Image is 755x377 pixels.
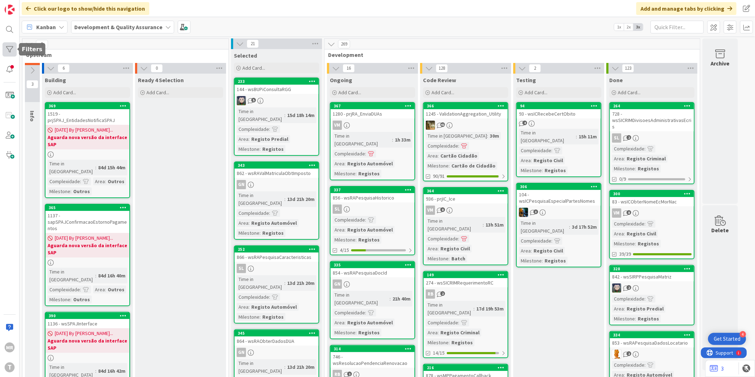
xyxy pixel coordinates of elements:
[284,111,285,119] span: :
[424,103,508,118] div: 3661245 - ValidationAggregation_Utility
[251,98,256,102] span: 5
[610,191,694,206] div: 30083 - wsICObterNomeEcMorNac
[48,160,95,175] div: Time in [GEOGRAPHIC_DATA]
[542,257,543,265] span: :
[612,145,644,153] div: Complexidade
[569,223,570,231] span: :
[449,162,450,170] span: :
[333,236,355,244] div: Milestone
[334,187,414,192] div: 337
[635,240,636,248] span: :
[106,286,126,293] div: Outros
[627,135,631,140] span: 2
[635,165,636,172] span: :
[519,237,551,245] div: Complexidade
[235,246,318,253] div: 252
[331,262,414,268] div: 335
[48,134,127,148] b: Aguarda nova versão da interface SAP
[543,257,568,265] div: Registos
[426,152,438,160] div: Area
[74,23,162,31] b: Development & Quality Assurance
[250,135,290,143] div: Registo Predial
[238,163,318,168] div: 343
[45,205,129,233] div: 3651137 - sapSPAJConfirmacaoEstornoPagamentos
[542,166,543,174] span: :
[45,319,129,328] div: 1136 - wsSPAJInterface
[609,102,695,184] a: 264728 - wsSICRIMDivisoesAdministrativasEcrisSLComplexidade:Area:Registo CriminalMilestone:Regist...
[237,229,259,237] div: Milestone
[80,177,81,185] span: :
[70,296,71,303] span: :
[365,216,366,224] span: :
[105,286,106,293] span: :
[45,204,130,306] a: 3651137 - sapSPAJConfirmacaoEstornoPagamentos[DATE] By [PERSON_NAME]...Aguarda nova versão da int...
[235,253,318,262] div: 866 - wsRAPesquisaCaracteristicas
[424,278,508,287] div: 274 - wsSICRIMRequerimentoRC
[333,226,344,234] div: Area
[525,89,547,96] span: Add Card...
[612,315,635,323] div: Milestone
[426,217,483,233] div: Time in [GEOGRAPHIC_DATA]
[458,142,459,150] span: :
[519,147,551,154] div: Complexidade
[426,290,435,299] div: RB
[450,162,497,170] div: Cartão de Cidadão
[610,103,694,131] div: 264728 - wsSICRIMDivisoesAdministrativasEcris
[49,205,129,210] div: 365
[235,264,318,273] div: SL
[333,170,355,177] div: Milestone
[237,180,246,189] div: GN
[423,271,508,358] a: 149274 - wsSICRIMRequerimentoRCRBTime in [GEOGRAPHIC_DATA]:17d 19h 53mComplexidade:Area:Registo C...
[45,103,129,125] div: 3691519 - prjSPAJ_EntidadesNotificaSPAJ
[424,188,508,203] div: 364936 - prjIC_Ice
[517,103,601,118] div: 9493 - wsICRecebeCertObito
[618,89,641,96] span: Add Card...
[237,219,248,227] div: Area
[248,135,250,143] span: :
[488,132,501,140] div: 30m
[439,152,479,160] div: Cartão Cidadão
[551,237,552,245] span: :
[519,257,542,265] div: Milestone
[237,96,246,105] img: LS
[610,208,694,218] div: VM
[331,268,414,277] div: 854 - wsRAPesquisaDocId
[440,122,445,127] span: 41
[439,245,472,253] div: Registo Civil
[426,329,438,336] div: Area
[613,191,694,196] div: 300
[259,229,261,237] span: :
[49,313,129,318] div: 390
[635,315,636,323] span: :
[237,264,246,273] div: SL
[613,266,694,271] div: 328
[235,162,318,178] div: 343862 - wsRAValMatriculaObtImposto
[331,193,414,202] div: 856 - wsRAPesquisaHistorico
[424,206,508,215] div: VM
[357,236,381,244] div: Registos
[426,142,458,150] div: Complexidade
[619,250,631,258] span: 39/39
[344,319,346,326] span: :
[285,279,316,287] div: 13d 21h 20m
[261,145,285,153] div: Registos
[331,187,414,193] div: 337
[96,164,127,171] div: 84d 15h 44m
[519,156,531,164] div: Area
[519,247,531,255] div: Area
[344,226,346,234] span: :
[426,301,473,317] div: Time in [GEOGRAPHIC_DATA]
[45,102,130,198] a: 3691519 - prjSPAJ_EntidadesNotificaSPAJ[DATE] By [PERSON_NAME]...Aguarda nova versão da interface...
[612,165,635,172] div: Milestone
[519,219,569,235] div: Time in [GEOGRAPHIC_DATA]
[438,245,439,253] span: :
[284,279,285,287] span: :
[242,65,265,71] span: Add Card...
[426,121,435,130] img: JC
[355,170,357,177] span: :
[346,226,395,234] div: Registo Automóvel
[45,313,129,319] div: 390
[235,246,318,262] div: 252866 - wsRAPesquisaCaracteristicas
[237,303,248,311] div: Area
[365,309,366,317] span: :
